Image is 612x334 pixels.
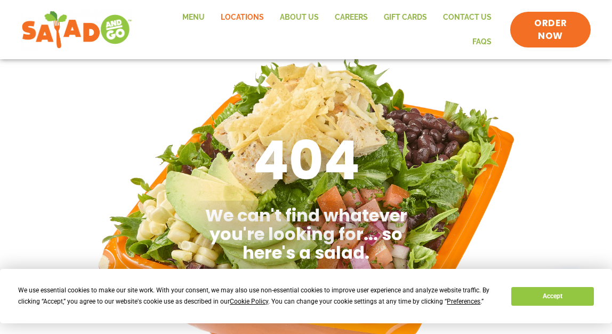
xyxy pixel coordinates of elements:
[213,5,272,30] a: Locations
[435,5,500,30] a: Contact Us
[510,12,591,48] a: ORDER NOW
[447,298,480,305] span: Preferences
[230,298,268,305] span: Cookie Policy
[183,206,429,263] h2: We can't find whatever you're looking for... so here's a salad.
[18,285,498,307] div: We use essential cookies to make our site work. With your consent, we may also use non-essential ...
[178,131,434,190] h1: 404
[272,5,327,30] a: About Us
[376,5,435,30] a: GIFT CARDS
[327,5,376,30] a: Careers
[464,30,500,54] a: FAQs
[143,5,500,54] nav: Menu
[521,17,580,43] span: ORDER NOW
[511,287,593,306] button: Accept
[21,9,132,51] img: new-SAG-logo-768×292
[174,5,213,30] a: Menu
